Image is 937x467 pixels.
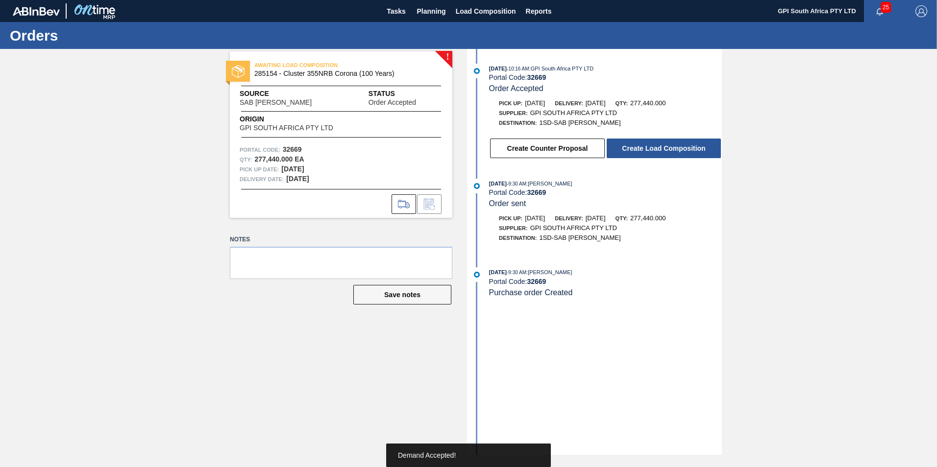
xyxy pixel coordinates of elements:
[489,278,722,285] div: Portal Code:
[539,119,620,126] span: 1SD-SAB [PERSON_NAME]
[392,194,416,214] div: Go to Load Composition
[526,269,572,275] span: : [PERSON_NAME]
[499,100,522,106] span: Pick up:
[254,60,392,70] span: AWAITING LOAD COMPOSITION
[525,99,545,107] span: [DATE]
[490,139,605,158] button: Create Counter Proposal
[254,155,304,163] strong: 277,440.000 EA
[630,214,666,222] span: 277,440.000
[864,4,895,18] button: Notifications
[240,99,312,106] span: SAB [PERSON_NAME]
[10,30,184,41] h1: Orders
[240,145,280,155] span: Portal Code:
[499,235,537,241] span: Destination:
[526,5,552,17] span: Reports
[529,66,594,71] span: : GPI South Africa PTY LTD
[616,215,628,221] span: Qty:
[386,5,407,17] span: Tasks
[232,65,245,78] img: status
[539,234,620,241] span: 1SD-SAB [PERSON_NAME]
[489,188,722,196] div: Portal Code:
[286,175,309,183] strong: [DATE]
[398,451,456,459] span: Demand Accepted!
[586,214,606,222] span: [DATE]
[353,285,451,304] button: Save notes
[499,215,522,221] span: Pick up:
[489,66,507,71] span: [DATE]
[474,68,480,74] img: atual
[13,7,60,16] img: TNhmsLtSVTkK8tSr43FrP2fwEKptu5GPRR3wAAAABJRU5ErkJggg==
[607,139,721,158] button: Create Load Composition
[474,183,480,189] img: atual
[507,270,526,275] span: - 9:30 AM
[489,269,507,275] span: [DATE]
[417,194,442,214] div: Inform order change
[555,215,583,221] span: Delivery:
[489,199,526,208] span: Order sent
[530,224,617,232] span: GPI SOUTH AFRICA PTY LTD
[489,288,573,297] span: Purchase order Created
[230,233,452,247] label: Notes
[254,70,432,77] span: 285154 - Cluster 355NRB Corona (100 Years)
[915,5,927,17] img: Logout
[616,100,628,106] span: Qty:
[489,84,543,93] span: Order Accepted
[240,124,333,132] span: GPI SOUTH AFRICA PTY LTD
[369,99,416,106] span: Order Accepted
[507,66,529,71] span: - 10:16 AM
[240,155,252,164] span: Qty :
[474,272,480,278] img: atual
[283,145,302,153] strong: 32669
[240,164,279,174] span: Pick up Date:
[526,181,572,187] span: : [PERSON_NAME]
[527,73,546,81] strong: 32669
[499,110,528,116] span: Supplier:
[456,5,516,17] span: Load Composition
[555,100,583,106] span: Delivery:
[527,278,546,285] strong: 32669
[281,165,304,173] strong: [DATE]
[527,188,546,196] strong: 32669
[499,120,537,126] span: Destination:
[881,2,891,13] span: 25
[489,181,507,187] span: [DATE]
[489,73,722,81] div: Portal Code:
[530,109,617,117] span: GPI SOUTH AFRICA PTY LTD
[586,99,606,107] span: [DATE]
[240,114,358,124] span: Origin
[525,214,545,222] span: [DATE]
[369,89,443,99] span: Status
[630,99,666,107] span: 277,440.000
[240,174,284,184] span: Delivery Date:
[507,181,526,187] span: - 9:30 AM
[417,5,446,17] span: Planning
[499,225,528,231] span: Supplier:
[240,89,341,99] span: Source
